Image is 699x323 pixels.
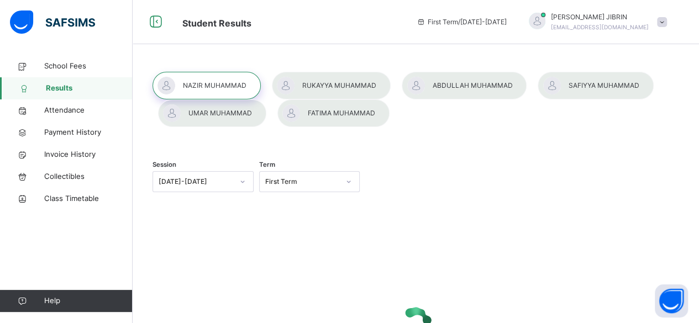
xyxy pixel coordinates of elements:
[44,105,133,116] span: Attendance
[551,12,649,22] span: [PERSON_NAME] JIBRIN
[44,171,133,182] span: Collectibles
[265,177,340,187] div: First Term
[44,295,132,306] span: Help
[518,12,672,32] div: MOHAMMEDJIBRIN
[44,149,133,160] span: Invoice History
[153,160,176,170] span: Session
[44,61,133,72] span: School Fees
[182,18,251,29] span: Student Results
[46,83,133,94] span: Results
[159,177,233,187] div: [DATE]-[DATE]
[44,193,133,204] span: Class Timetable
[44,127,133,138] span: Payment History
[655,284,688,317] button: Open asap
[417,17,507,27] span: session/term information
[10,10,95,34] img: safsims
[551,24,649,30] span: [EMAIL_ADDRESS][DOMAIN_NAME]
[259,160,275,170] span: Term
